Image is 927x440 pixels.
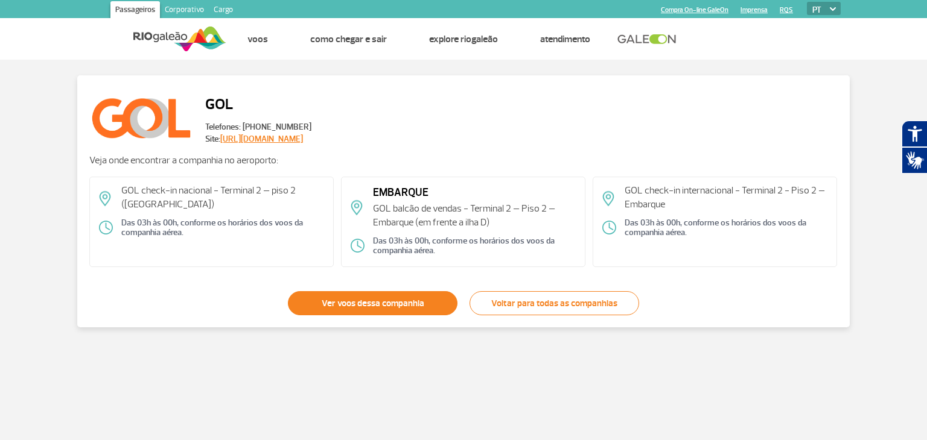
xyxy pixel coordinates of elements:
button: Abrir recursos assistivos. [902,121,927,147]
p: GOL check-in internacional - Terminal 2 - Piso 2 – Embarque [625,184,827,211]
span: EMBARQUE [373,184,576,202]
div: Plugin de acessibilidade da Hand Talk. [902,121,927,174]
p: GOL balcão de vendas - Terminal 2 – Piso 2 – Embarque (em frente a ilha D) [373,202,576,229]
a: Voltar para todas as companhias [470,291,639,315]
a: Cargo [209,1,238,20]
a: Imprensa [741,6,768,14]
a: Atendimento [540,33,590,45]
span: Telefones: [PHONE_NUMBER] [205,121,311,133]
p: Veja onde encontrar a companhia no aeroporto: [89,154,838,167]
a: Explore RIOgaleão [429,33,498,45]
a: RQS [780,6,793,14]
a: Ver voos dessa companhia [288,291,457,315]
a: Passageiros [110,1,160,20]
h2: GOL [205,88,311,121]
a: Voos [247,33,268,45]
img: GOL [89,87,193,145]
a: Como chegar e sair [310,33,387,45]
span: Das 03h às 00h, conforme os horários dos voos da companhia aérea. [625,222,827,234]
p: GOL check-in nacional - Terminal 2 – piso 2 ([GEOGRAPHIC_DATA]) [121,184,324,211]
span: Das 03h às 00h, conforme os horários dos voos da companhia aérea. [121,222,324,234]
button: Abrir tradutor de língua de sinais. [902,147,927,174]
span: Site: [205,133,311,145]
a: Corporativo [160,1,209,20]
a: Compra On-line GaleOn [661,6,728,14]
span: Das 03h às 00h, conforme os horários dos voos da companhia aérea. [373,240,576,252]
a: [URL][DOMAIN_NAME] [220,134,303,144]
